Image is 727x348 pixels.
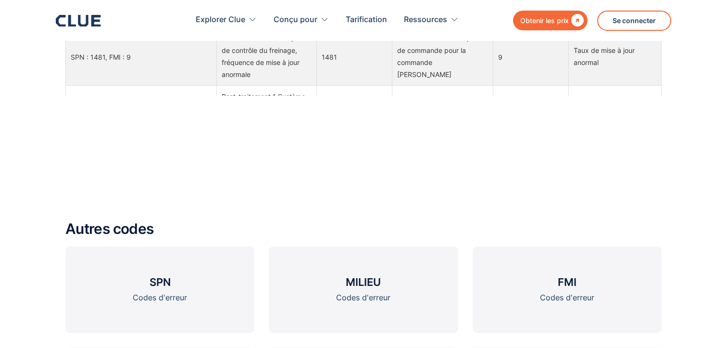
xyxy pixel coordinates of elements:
[336,293,390,302] font: Codes d'erreur
[346,14,387,24] font: Tarification
[498,52,502,61] font: 9
[71,52,131,61] font: SPN : 1481, FMI : 9
[150,276,171,288] font: SPN
[597,11,671,31] a: Se connecter
[404,5,459,35] div: Ressources
[520,16,569,25] font: Obtenir les prix
[513,11,588,30] a: Obtenir les prix
[65,246,254,333] a: SPNCodes d'erreur
[65,220,153,237] font: Autres codes
[222,92,311,125] font: Post-traitement 1 Système de dosage d'hydrocarbures, gravité élevée à modérée
[473,246,662,333] a: FMICodes d'erreur
[196,5,257,35] div: Explorer Clue
[574,46,635,66] font: Taux de mise à jour anormal
[404,14,447,24] font: Ressources
[346,5,387,35] a: Tarification
[322,52,337,61] font: 1481
[274,14,317,24] font: Conçu pour
[571,14,584,26] font: 
[196,14,245,24] font: Explorer Clue
[274,5,329,35] div: Conçu pour
[133,293,187,302] font: Codes d'erreur
[540,293,594,302] font: Codes d'erreur
[613,16,656,25] font: Se connecter
[558,276,577,288] font: FMI
[269,246,458,333] a: MILIEUCodes d'erreur
[346,276,381,288] font: MILIEU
